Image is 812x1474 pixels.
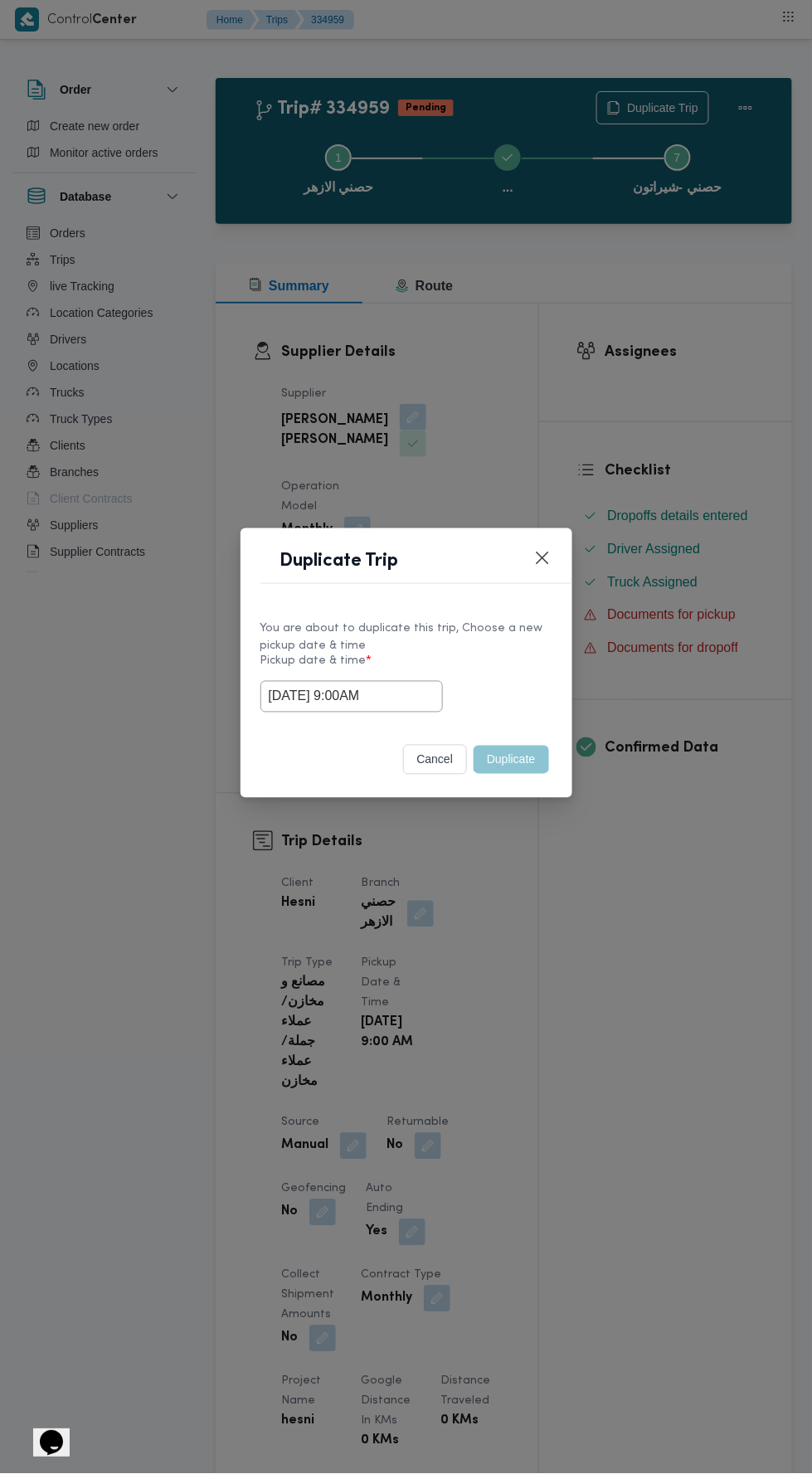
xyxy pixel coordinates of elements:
[280,548,399,575] h1: Duplicate Trip
[260,655,552,681] label: Pickup date & time
[532,548,552,568] button: Closes this modal window
[17,1408,70,1457] iframe: chat widget
[403,745,468,775] button: cancel
[260,681,443,713] input: Choose date & time
[260,620,552,655] div: You are about to duplicate this trip, Choose a new pickup date & time
[474,746,548,774] button: Duplicate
